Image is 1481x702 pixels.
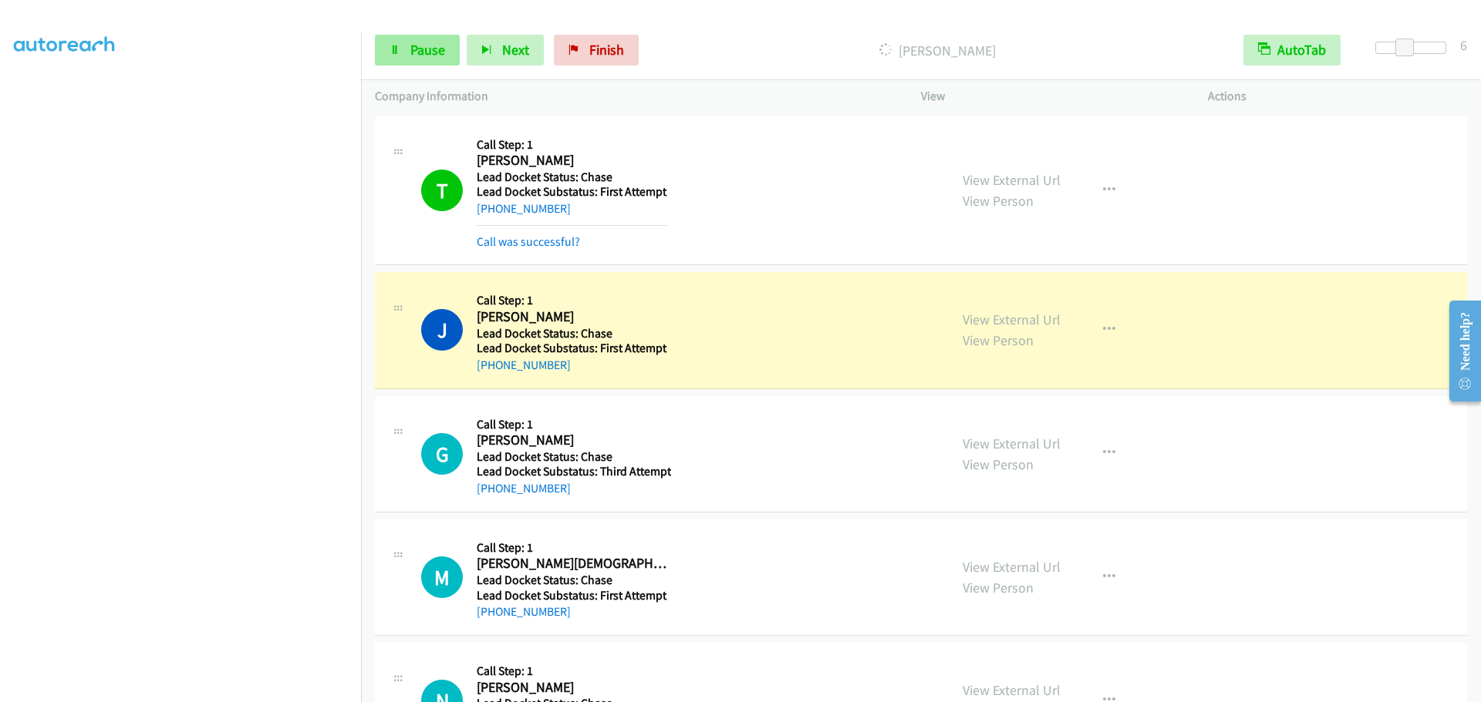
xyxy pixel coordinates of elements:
[963,558,1061,576] a: View External Url
[921,87,1180,106] p: View
[963,455,1034,473] a: View Person
[554,35,639,65] a: Finish
[660,40,1216,61] p: [PERSON_NAME]
[589,41,624,59] span: Finish
[477,432,667,449] h2: [PERSON_NAME]
[477,573,667,588] h5: Lead Docket Status: Chase
[410,41,445,59] span: Pause
[477,663,667,679] h5: Call Step: 1
[477,604,571,619] a: [PHONE_NUMBER]
[963,331,1034,349] a: View Person
[477,308,667,326] h2: [PERSON_NAME]
[477,234,580,249] a: Call was successful?
[963,579,1034,596] a: View Person
[477,137,667,153] h5: Call Step: 1
[1243,35,1341,65] button: AutoTab
[963,192,1034,210] a: View Person
[421,433,463,475] h1: G
[477,184,667,200] h5: Lead Docket Substatus: First Attempt
[477,417,671,432] h5: Call Step: 1
[375,35,460,65] a: Pause
[477,555,667,573] h2: [PERSON_NAME][DEMOGRAPHIC_DATA]
[477,679,667,697] h2: [PERSON_NAME]
[477,201,571,216] a: [PHONE_NUMBER]
[963,681,1061,699] a: View External Url
[477,464,671,479] h5: Lead Docket Substatus: Third Attempt
[421,170,463,211] h1: T
[963,435,1061,452] a: View External Url
[477,326,667,341] h5: Lead Docket Status: Chase
[1436,290,1481,412] iframe: Resource Center
[477,341,667,356] h5: Lead Docket Substatus: First Attempt
[421,556,463,598] h1: M
[467,35,544,65] button: Next
[963,171,1061,189] a: View External Url
[477,588,667,603] h5: Lead Docket Substatus: First Attempt
[963,311,1061,328] a: View External Url
[502,41,529,59] span: Next
[477,358,571,372] a: [PHONE_NUMBER]
[477,293,667,308] h5: Call Step: 1
[375,87,893,106] p: Company Information
[421,309,463,351] h1: J
[477,449,671,465] h5: Lead Docket Status: Chase
[477,170,667,185] h5: Lead Docket Status: Chase
[477,481,571,495] a: [PHONE_NUMBER]
[421,556,463,598] div: The call is yet to be attempted
[477,540,667,556] h5: Call Step: 1
[1460,35,1467,55] div: 6
[1208,87,1467,106] p: Actions
[477,152,667,170] h2: [PERSON_NAME]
